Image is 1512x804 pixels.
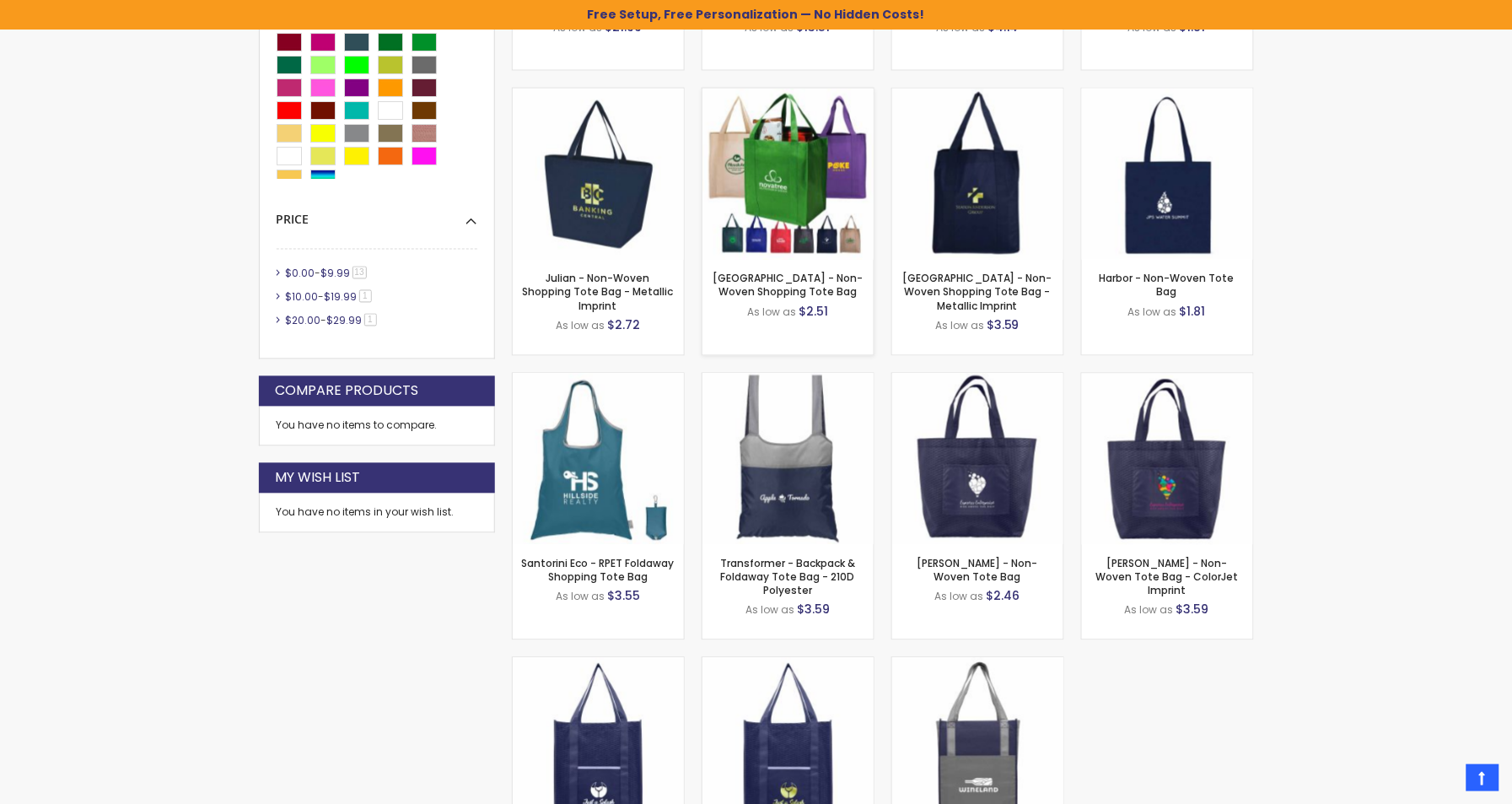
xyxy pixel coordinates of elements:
a: North Park - Non-Woven Shopping Tote Bag [702,88,874,102]
a: Harbor - Non-Woven Tote Bag [1100,272,1235,299]
span: $2.46 [987,588,1020,605]
a: Transformer - Backpack & Foldaway Tote Bag - 210D Polyester-Navy Blue [702,373,874,387]
a: [GEOGRAPHIC_DATA] - Non-Woven Shopping Tote Bag - Metallic Imprint [902,272,1052,313]
span: As low as [935,319,984,333]
img: Julian - Non-Woven Shopping Tote Bag - Metallic Imprint-Navy Blue [513,89,684,260]
a: Julian Deluxe - Non-Woven Tote Bag-Navy Blue [892,373,1063,387]
span: $3.59 [797,602,830,618]
a: Harbor - Non-Woven Tote Bag-Navy Blue [1082,88,1253,102]
img: Santorini Eco - RPET Foldaway Shopping Tote Bag-Navy Blue [513,374,684,545]
a: [PERSON_NAME] - Non-Woven Tote Bag - ColorJet Imprint [1096,557,1239,598]
a: $10.00-$19.991 [282,290,378,305]
a: North Park - Non-Woven Shopping Tote Bag - Metallic Imprint-Navy Blue [892,88,1063,102]
span: 1 [359,290,372,303]
span: As low as [556,590,605,604]
span: As low as [1125,603,1174,618]
a: Santorini Eco - RPET Foldaway Shopping Tote Bag [522,557,675,585]
span: $9.99 [321,267,351,281]
strong: My Wish List [276,469,361,488]
span: $3.59 [1176,602,1209,618]
a: $20.00-$29.991 [282,314,383,328]
img: Harbor - Non-Woven Tote Bag-Navy Blue [1082,89,1253,260]
span: $2.51 [799,304,828,321]
span: As low as [935,590,984,604]
span: As low as [1128,305,1177,320]
img: North Park - Non-Woven Shopping Tote Bag - Metallic Imprint-Navy Blue [892,89,1063,260]
span: 1 [364,314,377,326]
a: North Park Two-Tone - Non-Woven Tote Bag-Navy Blue [892,657,1063,672]
img: Julian Deluxe - Non-Woven Tote Bag - ColorJet Imprint-Navy Blue [1082,374,1253,545]
span: 13 [352,267,367,279]
a: Transformer - Backpack & Foldaway Tote Bag - 210D Polyester [720,557,855,598]
span: $2.72 [607,317,640,334]
span: As low as [747,305,796,320]
div: Price [277,200,477,229]
iframe: Google Customer Reviews [1373,758,1512,804]
span: $1.81 [1180,304,1206,321]
span: $3.55 [607,588,640,605]
a: North Park Deluxe - Non-Woven Shopping Tote Bag - Metallic Imprint-Navy Blue [702,657,874,672]
span: $19.99 [325,290,358,305]
a: North Park Deluxe - Non-Woven Shopping Tote Bag-Navy Blue [513,657,684,672]
img: Julian Deluxe - Non-Woven Tote Bag-Navy Blue [892,374,1063,545]
span: As low as [745,603,794,618]
img: Transformer - Backpack & Foldaway Tote Bag - 210D Polyester-Navy Blue [702,374,874,545]
span: $20.00 [286,314,321,328]
span: As low as [556,319,605,333]
a: Julian - Non-Woven Shopping Tote Bag - Metallic Imprint [523,272,674,313]
a: $0.00-$9.9913 [282,267,373,281]
div: You have no items in your wish list. [277,506,477,520]
a: Julian - Non-Woven Shopping Tote Bag - Metallic Imprint-Navy Blue [513,88,684,102]
a: [GEOGRAPHIC_DATA] - Non-Woven Shopping Tote Bag [713,272,863,299]
strong: Compare Products [276,382,419,401]
span: $10.00 [286,290,319,305]
a: Santorini Eco - RPET Foldaway Shopping Tote Bag-Navy Blue [513,373,684,387]
div: You have no items to compare. [259,407,495,446]
img: North Park - Non-Woven Shopping Tote Bag [702,89,874,260]
a: [PERSON_NAME] - Non-Woven Tote Bag [917,557,1038,585]
a: Julian Deluxe - Non-Woven Tote Bag - ColorJet Imprint-Navy Blue [1082,373,1253,387]
span: $0.00 [286,267,315,281]
span: $3.59 [987,317,1020,334]
span: $29.99 [327,314,363,328]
